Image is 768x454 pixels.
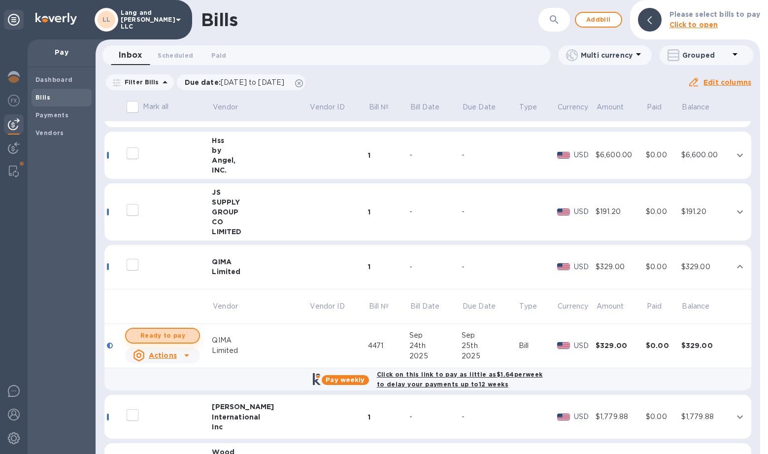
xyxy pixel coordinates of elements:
div: GROUP [212,207,309,217]
p: USD [574,207,596,217]
b: Payments [35,111,68,119]
p: Balance [682,102,709,112]
p: Vendor [213,301,238,312]
u: Edit columns [703,78,751,86]
img: USD [557,414,570,420]
img: Logo [35,13,77,25]
p: Balance [682,301,709,312]
button: expand row [733,205,747,219]
p: Vendor ID [310,102,344,112]
p: Amount [597,102,624,112]
button: expand row [733,148,747,163]
p: Currency [558,301,588,312]
span: Vendor [213,102,251,112]
button: Addbill [575,12,622,28]
div: 25th [462,341,519,351]
div: $6,600.00 [681,150,732,160]
button: expand row [733,410,747,424]
span: Scheduled [158,50,193,61]
div: $329.00 [596,341,646,350]
img: USD [557,152,570,159]
div: $0.00 [646,341,681,350]
p: Due Date [463,102,496,112]
div: 1 [368,150,409,160]
div: $6,600.00 [596,150,646,160]
div: by [212,145,309,155]
div: Hss [212,136,309,145]
div: [PERSON_NAME] [212,402,309,412]
p: USD [574,150,596,160]
p: Bill № [369,301,389,312]
p: Type [519,102,537,112]
div: LIMITED [212,227,309,237]
span: Bill № [369,102,402,112]
div: $191.20 [681,207,732,217]
span: Bill Date [410,301,452,312]
p: Grouped [682,50,729,60]
div: International [212,412,309,422]
span: [DATE] to [DATE] [221,78,284,86]
div: Unpin categories [4,10,24,30]
div: 4471 [368,341,409,351]
div: $1,779.88 [596,412,646,422]
div: 1 [368,207,409,217]
div: 1 [368,262,409,272]
div: $191.20 [596,207,646,217]
div: $0.00 [646,412,681,422]
div: Due date:[DATE] to [DATE] [177,74,306,90]
div: CO [212,217,309,227]
button: Ready to pay [125,328,200,344]
div: - [409,150,462,160]
span: Vendor ID [310,102,357,112]
div: $329.00 [681,262,732,272]
div: $0.00 [646,207,681,217]
p: Multi currency [581,50,633,60]
div: Inc [212,422,309,432]
span: Type [519,301,550,312]
div: $329.00 [596,262,646,272]
p: Mark all [143,102,168,112]
div: Sep [409,330,462,341]
p: Bill Date [410,102,439,112]
b: Dashboard [35,76,73,83]
b: Bills [35,94,50,101]
p: Paid [647,301,662,312]
div: 24th [409,341,462,351]
p: Currency [558,102,588,112]
img: USD [557,263,570,270]
div: $1,779.88 [681,412,732,422]
span: Balance [682,102,722,112]
div: - [462,150,519,160]
div: Sep [462,330,519,341]
p: Amount [597,301,624,312]
p: USD [574,341,596,351]
span: Bill № [369,301,402,312]
div: 2025 [462,351,519,361]
div: $0.00 [646,262,681,272]
div: 2025 [409,351,462,361]
div: - [409,412,462,422]
span: Inbox [119,48,142,62]
p: Vendor ID [310,301,344,312]
div: - [462,412,519,422]
div: QIMA [212,257,309,267]
span: Ready to pay [134,330,191,342]
p: Lang and [PERSON_NAME] LLC [121,9,170,30]
p: USD [574,262,596,272]
p: Due date : [185,77,290,87]
div: QIMA [212,335,309,346]
p: Type [519,301,537,312]
b: Pay weekly [326,376,365,384]
b: Please select bills to pay [669,10,760,18]
b: Click to open [669,21,718,29]
span: Balance [682,301,722,312]
div: 1 [368,412,409,422]
u: Actions [149,351,177,359]
p: Pay [35,47,88,57]
p: Vendor [213,102,238,112]
div: INC. [212,165,309,175]
div: Limited [212,346,309,356]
